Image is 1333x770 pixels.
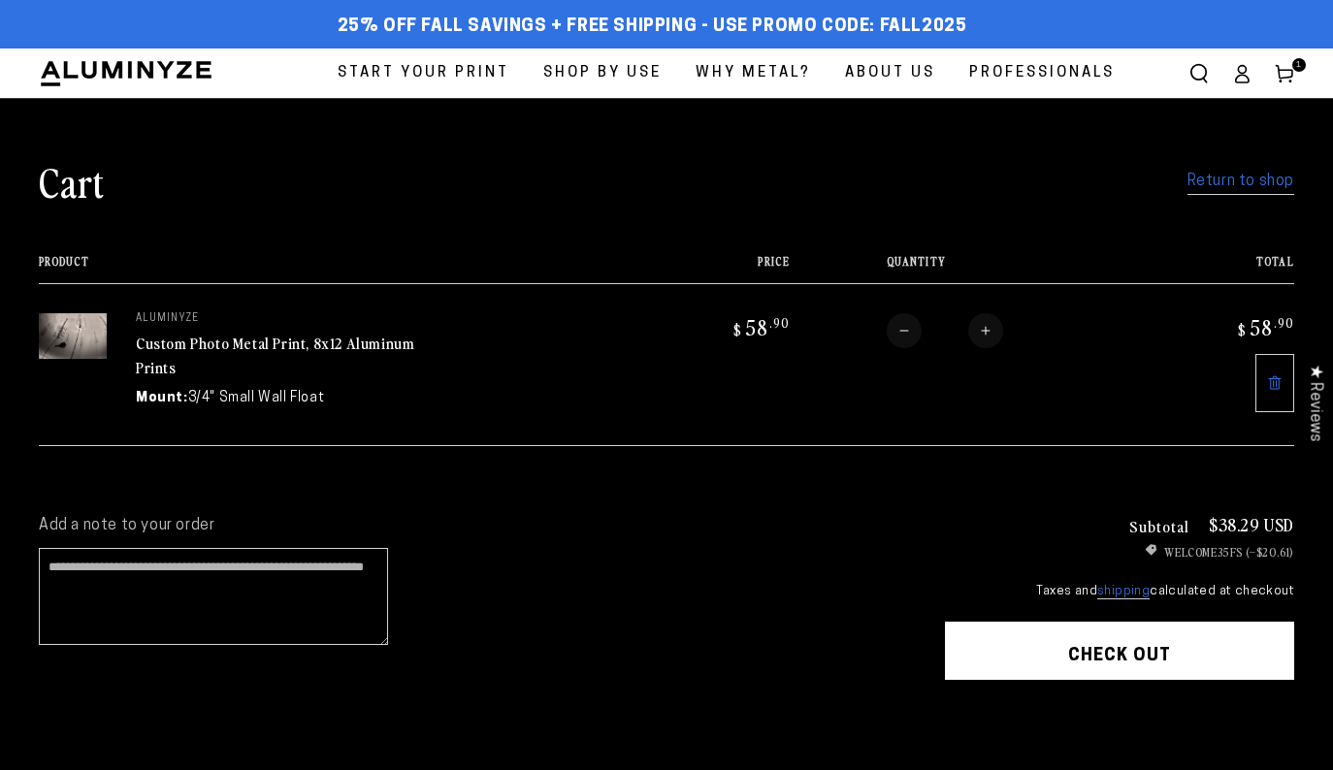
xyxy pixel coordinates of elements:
[338,16,967,38] span: 25% off FALL Savings + Free Shipping - Use Promo Code: FALL2025
[733,320,742,339] span: $
[323,48,524,98] a: Start Your Print
[1274,314,1294,331] sup: .90
[1296,58,1302,72] span: 1
[1147,255,1294,283] th: Total
[529,48,676,98] a: Shop By Use
[945,543,1294,561] ul: Discount
[1209,516,1294,533] p: $38.29 USD
[945,543,1294,561] li: WELCOME35FS (–$20.61)
[696,60,811,86] span: Why Metal?
[945,718,1294,760] iframe: PayPal-paypal
[39,255,642,283] th: Product
[790,255,1147,283] th: Quantity
[769,314,790,331] sup: .90
[955,48,1129,98] a: Professionals
[39,313,107,359] img: 8"x12" Rectangle Silver Glossy Aluminyzed Photo
[969,60,1115,86] span: Professionals
[1129,518,1189,533] h3: Subtotal
[136,313,427,325] p: aluminyze
[681,48,826,98] a: Why Metal?
[1235,313,1294,340] bdi: 58
[136,388,188,408] dt: Mount:
[945,582,1294,601] small: Taxes and calculated at checkout
[136,332,414,378] a: Custom Photo Metal Print, 8x12 Aluminum Prints
[1238,320,1247,339] span: $
[945,622,1294,680] button: Check out
[39,59,213,88] img: Aluminyze
[39,516,906,536] label: Add a note to your order
[1255,354,1294,412] a: Remove 8"x12" Rectangle Silver Glossy Aluminyzed Photo
[642,255,790,283] th: Price
[830,48,950,98] a: About Us
[1296,349,1333,457] div: Click to open Judge.me floating reviews tab
[338,60,509,86] span: Start Your Print
[731,313,790,340] bdi: 58
[1178,52,1220,95] summary: Search our site
[39,156,105,207] h1: Cart
[1187,168,1294,196] a: Return to shop
[543,60,662,86] span: Shop By Use
[1097,585,1150,599] a: shipping
[922,313,968,348] input: Quantity for Custom Photo Metal Print, 8x12 Aluminum Prints
[845,60,935,86] span: About Us
[188,388,325,408] dd: 3/4" Small Wall Float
